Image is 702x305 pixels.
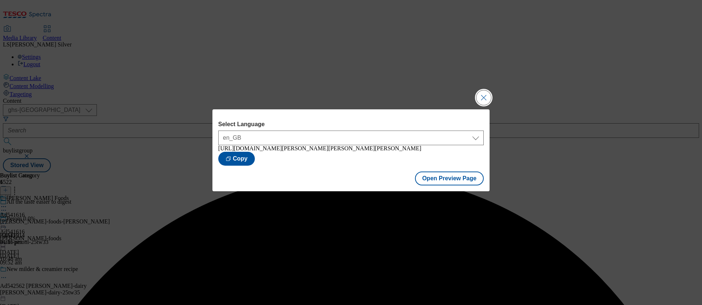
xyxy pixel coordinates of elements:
button: Open Preview Page [415,172,484,185]
div: Modal [212,109,490,191]
div: [URL][DOMAIN_NAME][PERSON_NAME][PERSON_NAME][PERSON_NAME] [218,145,484,152]
label: Select Language [218,121,484,128]
button: Copy [218,152,255,166]
button: Close Modal [476,90,491,105]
